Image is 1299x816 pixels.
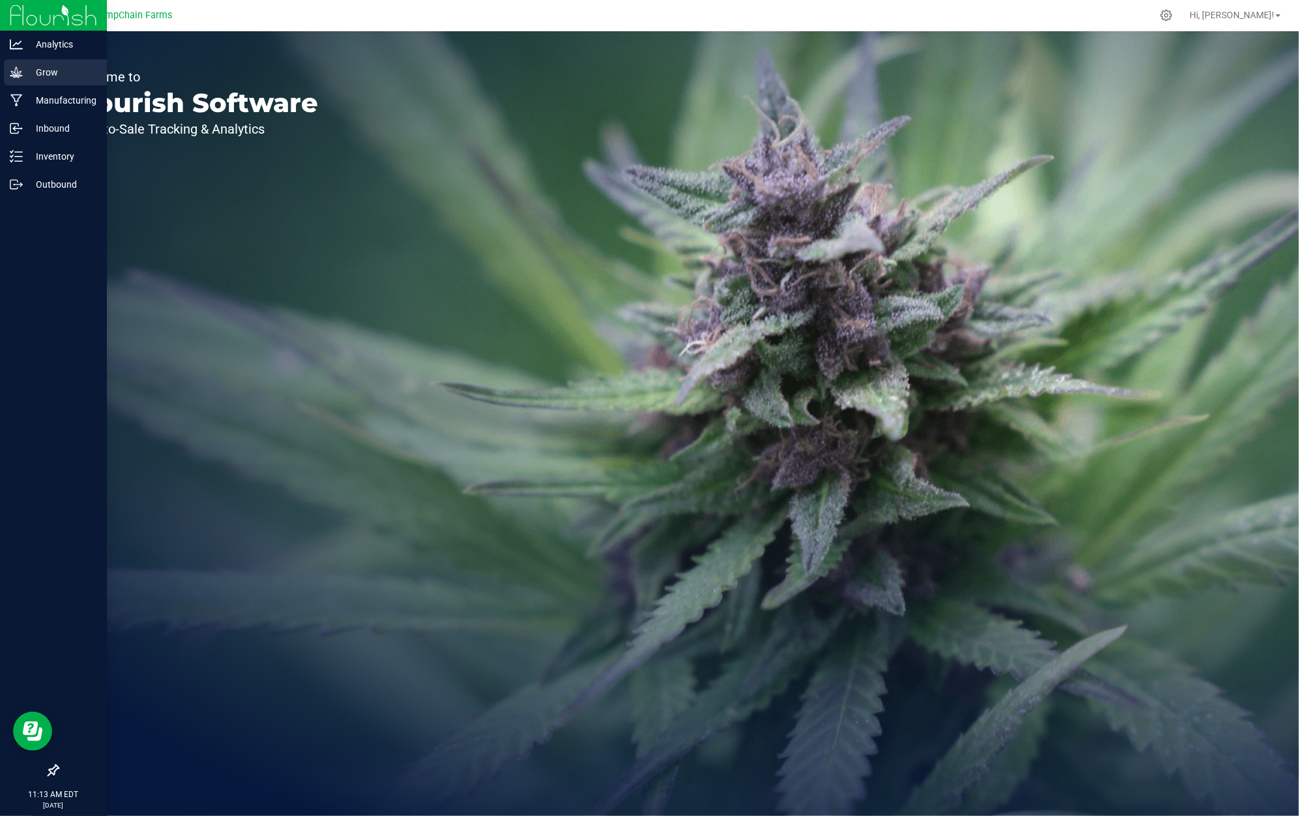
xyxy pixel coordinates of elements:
p: Flourish Software [70,90,318,116]
p: Seed-to-Sale Tracking & Analytics [70,123,318,136]
inline-svg: Grow [10,66,23,79]
inline-svg: Inventory [10,150,23,163]
p: Manufacturing [23,93,101,108]
span: HempChain Farms [94,10,173,21]
p: Analytics [23,36,101,52]
inline-svg: Manufacturing [10,94,23,107]
p: Outbound [23,177,101,192]
span: Hi, [PERSON_NAME]! [1190,10,1274,20]
p: Grow [23,65,101,80]
inline-svg: Analytics [10,38,23,51]
inline-svg: Outbound [10,178,23,191]
iframe: Resource center [13,712,52,751]
p: 11:13 AM EDT [6,789,101,800]
p: Welcome to [70,70,318,83]
inline-svg: Inbound [10,122,23,135]
p: Inbound [23,121,101,136]
div: Manage settings [1158,9,1175,22]
p: [DATE] [6,800,101,810]
p: Inventory [23,149,101,164]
